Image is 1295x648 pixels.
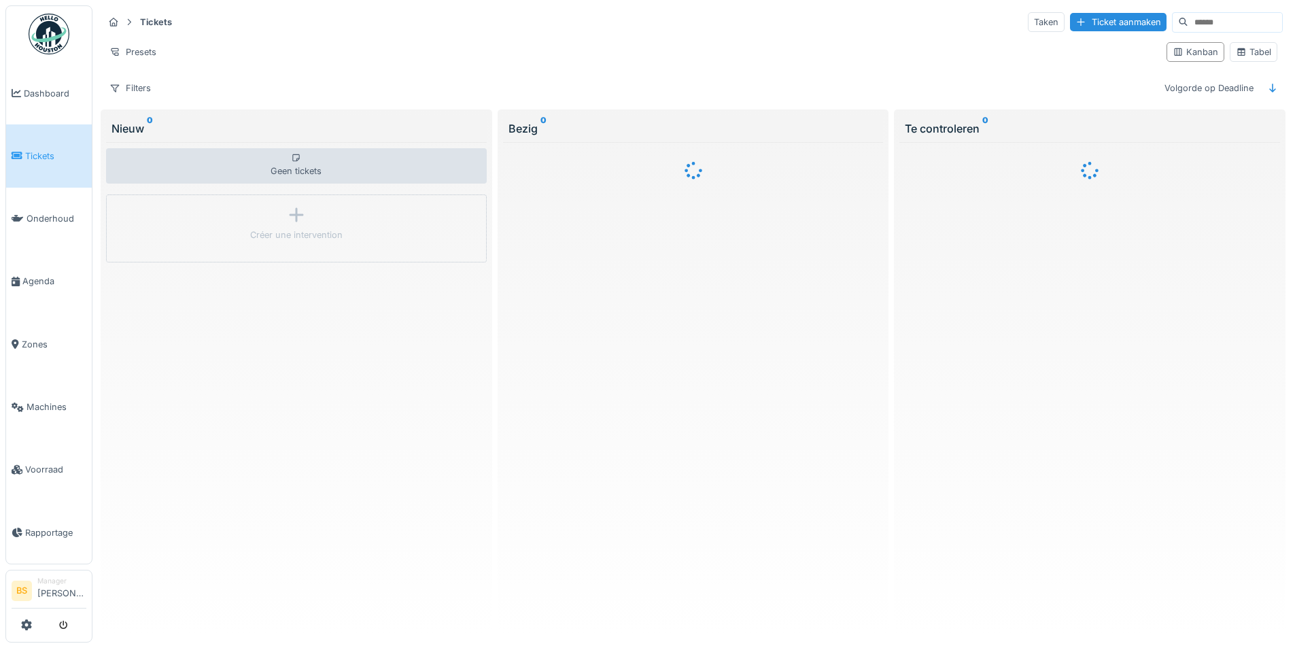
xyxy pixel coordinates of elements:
span: Dashboard [24,87,86,100]
span: Onderhoud [27,212,86,225]
span: Tickets [25,150,86,163]
img: Badge_color-CXgf-gQk.svg [29,14,69,54]
div: Ticket aanmaken [1070,13,1167,31]
span: Zones [22,338,86,351]
div: Tabel [1236,46,1271,58]
div: Geen tickets [106,148,487,184]
div: Presets [103,42,162,62]
li: BS [12,581,32,601]
sup: 0 [540,120,547,137]
div: Manager [37,576,86,586]
div: Créer une intervention [250,228,343,241]
li: [PERSON_NAME] [37,576,86,605]
sup: 0 [982,120,988,137]
a: Zones [6,313,92,375]
span: Machines [27,400,86,413]
a: Tickets [6,124,92,187]
div: Volgorde op Deadline [1158,78,1260,98]
span: Agenda [22,275,86,288]
span: Rapportage [25,526,86,539]
span: Voorraad [25,463,86,476]
a: Voorraad [6,439,92,501]
a: Onderhoud [6,188,92,250]
div: Taken [1028,12,1065,32]
div: Bezig [508,120,878,137]
div: Nieuw [111,120,481,137]
div: Te controleren [905,120,1275,137]
a: Agenda [6,250,92,313]
div: Filters [103,78,157,98]
a: Rapportage [6,501,92,564]
a: BS Manager[PERSON_NAME] [12,576,86,609]
sup: 0 [147,120,153,137]
div: Kanban [1173,46,1218,58]
a: Dashboard [6,62,92,124]
strong: Tickets [135,16,177,29]
a: Machines [6,375,92,438]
